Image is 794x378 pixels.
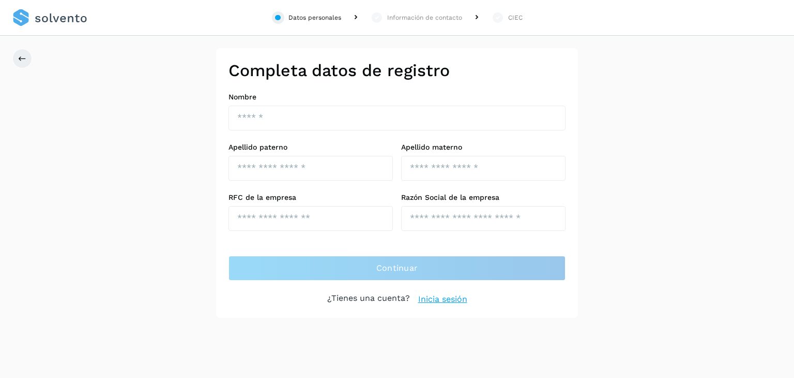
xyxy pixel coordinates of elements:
[327,293,410,306] p: ¿Tienes una cuenta?
[228,193,393,202] label: RFC de la empresa
[401,143,566,152] label: Apellido materno
[288,13,341,22] div: Datos personales
[376,263,418,274] span: Continuar
[418,293,467,306] a: Inicia sesión
[387,13,462,22] div: Información de contacto
[228,143,393,152] label: Apellido paterno
[508,13,523,22] div: CIEC
[228,93,566,101] label: Nombre
[401,193,566,202] label: Razón Social de la empresa
[228,61,566,80] h2: Completa datos de registro
[228,256,566,281] button: Continuar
